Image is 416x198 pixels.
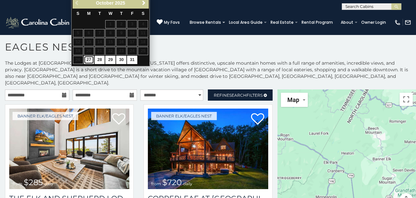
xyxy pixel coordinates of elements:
a: Banner Elk/Eagles Nest [151,112,217,120]
span: 2025 [115,0,125,6]
a: The Elk And Shepherd Lodge from $285 daily [9,109,129,189]
a: Copperleaf At Eagles Nest from $720 daily [148,109,268,189]
span: Wednesday [109,11,112,16]
a: Rental Program [298,18,336,27]
a: Local Area Guide [226,18,266,27]
a: Add to favorites [251,113,264,126]
a: Browse Rentals [186,18,224,27]
span: Saturday [142,11,144,16]
span: My Favs [164,19,180,25]
span: Next [141,0,146,6]
a: About [337,18,357,27]
button: Change map style [281,93,308,107]
span: from [13,181,22,186]
span: Sunday [77,11,79,16]
a: 29 [105,56,115,64]
span: Refine Filters [214,93,263,98]
span: daily [183,181,192,186]
a: My Favs [157,19,180,26]
a: Add to favorites [112,113,125,126]
img: White-1-2.png [5,16,96,29]
span: daily [44,181,53,186]
span: Monday [87,11,91,16]
span: Friday [131,11,134,16]
a: Real Estate [267,18,297,27]
a: RefineSearchFilters [208,89,272,101]
a: Owner Login [358,18,389,27]
span: Search [229,93,246,98]
span: $285 [24,178,43,187]
img: Copperleaf At Eagles Nest [148,109,268,189]
a: 28 [95,56,105,64]
a: 31 [127,56,137,64]
span: Tuesday [98,11,101,16]
a: Banner Elk/Eagles Nest [13,112,78,120]
span: $720 [162,178,182,187]
img: phone-regular-white.png [394,19,401,26]
a: 30 [116,56,126,64]
button: Toggle fullscreen view [400,93,413,106]
img: The Elk And Shepherd Lodge [9,109,129,189]
span: October [96,0,114,6]
span: Thursday [120,11,123,16]
span: Map [287,96,299,103]
span: from [151,181,161,186]
a: 27 [84,56,94,64]
img: mail-regular-white.png [404,19,411,26]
